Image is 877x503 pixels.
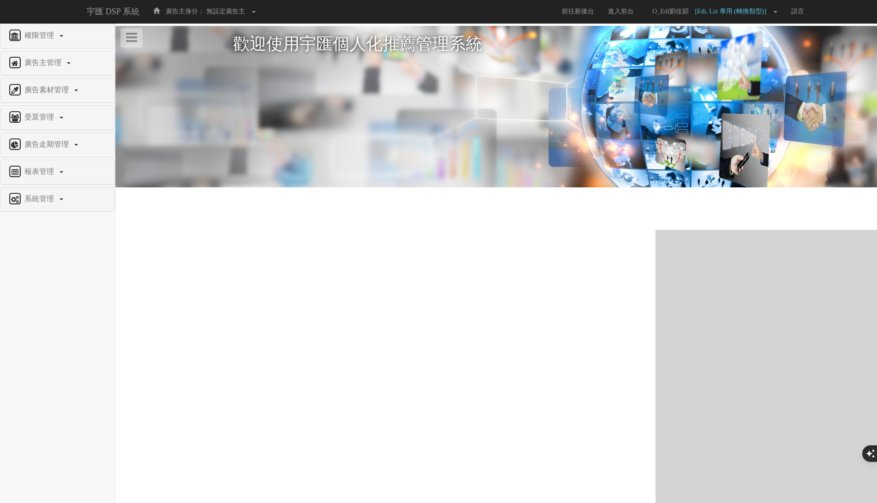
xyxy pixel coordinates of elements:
span: 系統管理 [22,195,59,203]
span: 報表管理 [22,168,59,175]
a: 受眾管理 [7,110,108,125]
a: 報表管理 [7,165,108,180]
span: 無設定廣告主 [206,8,245,15]
a: 廣告走期管理 [7,138,108,152]
a: 廣告主管理 [7,56,108,71]
span: 受眾管理 [22,113,59,121]
span: 廣告素材管理 [22,86,73,94]
a: 系統管理 [7,192,108,207]
span: 權限管理 [22,31,59,39]
span: 廣告主管理 [22,59,66,66]
h1: 歡迎使用宇匯個人化推薦管理系統 [233,35,759,54]
span: O_Edi劉佳穎 [648,8,693,15]
span: [Edi, Liz 專用 (轉換類型)] [695,8,771,15]
span: 廣告走期管理 [22,140,73,148]
a: 廣告素材管理 [7,83,108,98]
a: 權限管理 [7,29,108,43]
span: 廣告主身分： [166,8,204,15]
